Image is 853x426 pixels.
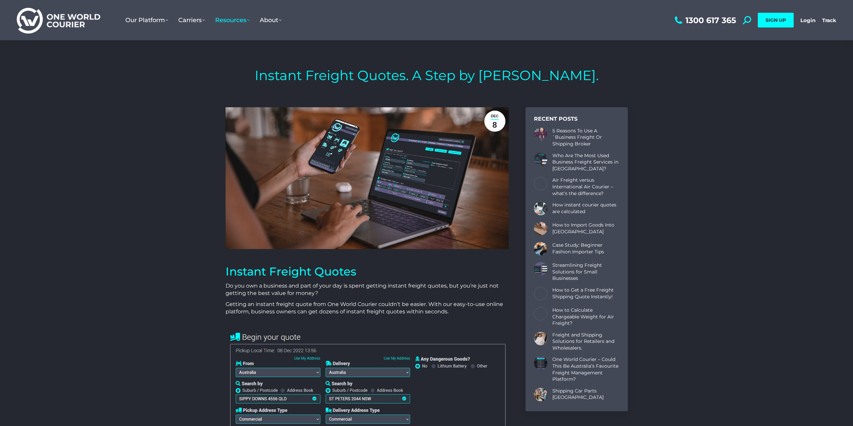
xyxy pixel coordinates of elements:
a: Post image [534,262,547,276]
a: Shipping Car Parts [GEOGRAPHIC_DATA] [552,388,619,401]
a: Dec8 [484,111,505,132]
a: Track [822,17,836,23]
a: Post image [534,307,547,320]
a: Streamlining Freight Solutions for Small Businesses [552,262,619,282]
a: One World Courier – Could This Be Australia’s Favourite Freight Management Platform? [552,356,619,382]
span: Dec [491,113,498,119]
span: SIGN UP [766,17,786,23]
h1: Instant Freight Quotes. A Step by [PERSON_NAME]. [255,67,599,84]
a: Post image [534,332,547,345]
span: 8 [492,120,497,130]
a: Post image [534,222,547,235]
span: About [260,16,282,24]
a: How to Calculate Chargeable Weight for Air Freight? [552,307,619,327]
a: About [255,10,287,31]
a: Post image [534,153,547,166]
a: Air Freight versus International Air Courier – what’s the difference? [552,177,619,197]
a: How instant courier quotes are calculated [552,202,619,215]
a: Our Platform [120,10,173,31]
h1: Instant Freight Quotes [226,264,509,279]
a: How to Import Goods Into [GEOGRAPHIC_DATA] [552,222,619,235]
a: Freight and Shipping Solutions for Retailers and Wholesalers. [552,332,619,352]
a: Who Are The Most Used Business Freight Services in [GEOGRAPHIC_DATA]? [552,153,619,172]
img: Freight Tech. Man on laptop mobile phone, freight quotes One World Courier [226,107,509,249]
a: 5 Reasons To Use A `Business Freight Or Shipping Broker [552,128,619,147]
a: How to Get a Free Freight Shipping Quote Instantly! [552,287,619,300]
img: One World Courier [17,7,100,34]
span: Resources [215,16,250,24]
a: Carriers [173,10,210,31]
a: Login [800,17,815,23]
a: Resources [210,10,255,31]
span: Our Platform [125,16,168,24]
a: Post image [534,356,547,370]
a: Post image [534,202,547,215]
a: Post image [534,287,547,300]
a: 1300 617 365 [673,16,736,24]
a: Post image [534,177,547,190]
a: Case Study: Beginner Fashion Importer Tips [552,242,619,255]
p: Do you own a business and part of your day is spent getting instant freight quotes, but you’re ju... [226,282,509,297]
a: Post image [534,128,547,141]
span: Carriers [178,16,205,24]
a: Post image [534,242,547,255]
a: Post image [534,388,547,401]
div: Recent Posts [534,116,619,123]
a: SIGN UP [758,13,794,27]
p: Getting an instant freight quote from One World Courier couldn’t be easier. With our easy-to-use ... [226,301,509,316]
